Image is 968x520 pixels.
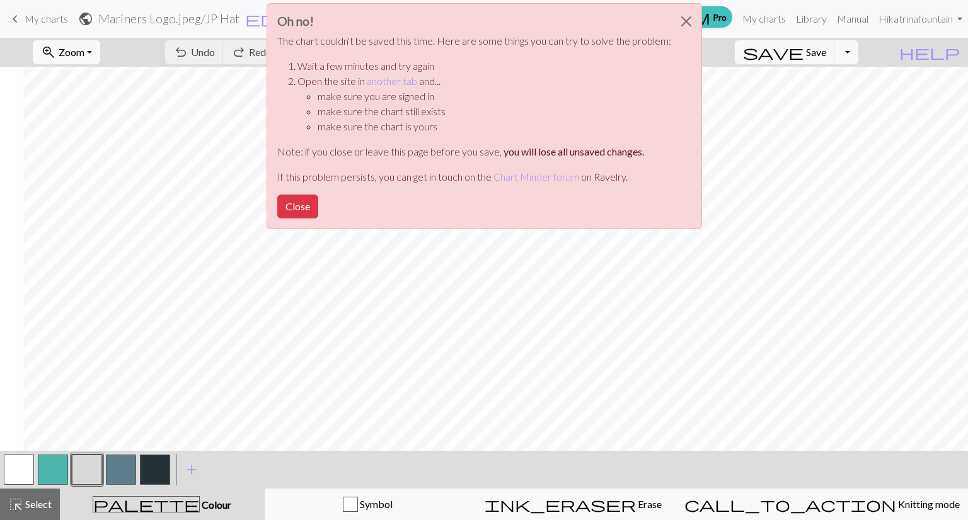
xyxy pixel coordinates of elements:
[277,169,671,184] p: If this problem persists, you can get in touch on the on Ravelry.
[60,489,265,520] button: Colour
[684,495,896,513] span: call_to_action
[485,495,636,513] span: ink_eraser
[318,104,671,119] li: make sure the chart still exists
[358,498,393,510] span: Symbol
[671,4,701,39] button: Close
[676,489,968,520] button: Knitting mode
[265,489,471,520] button: Symbol
[504,145,644,157] strong: you will lose all unsaved changes.
[277,33,671,48] p: The chart couldn't be saved this time. Here are some things you can try to solve the problem:
[896,498,960,510] span: Knitting mode
[277,144,671,159] p: Note: if you close or leave this page before you save,
[493,171,579,183] a: Chart Minder forum
[23,498,52,510] span: Select
[636,498,662,510] span: Erase
[318,89,671,104] li: make sure you are signed in
[8,495,23,513] span: highlight_alt
[277,195,318,218] button: Close
[184,461,199,478] span: add
[93,495,199,513] span: palette
[200,499,231,511] span: Colour
[277,14,671,28] h3: Oh no!
[470,489,676,520] button: Erase
[318,119,671,134] li: make sure the chart is yours
[367,75,417,87] a: another tab
[297,59,671,74] li: Wait a few minutes and try again
[297,74,671,134] li: Open the site in and...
